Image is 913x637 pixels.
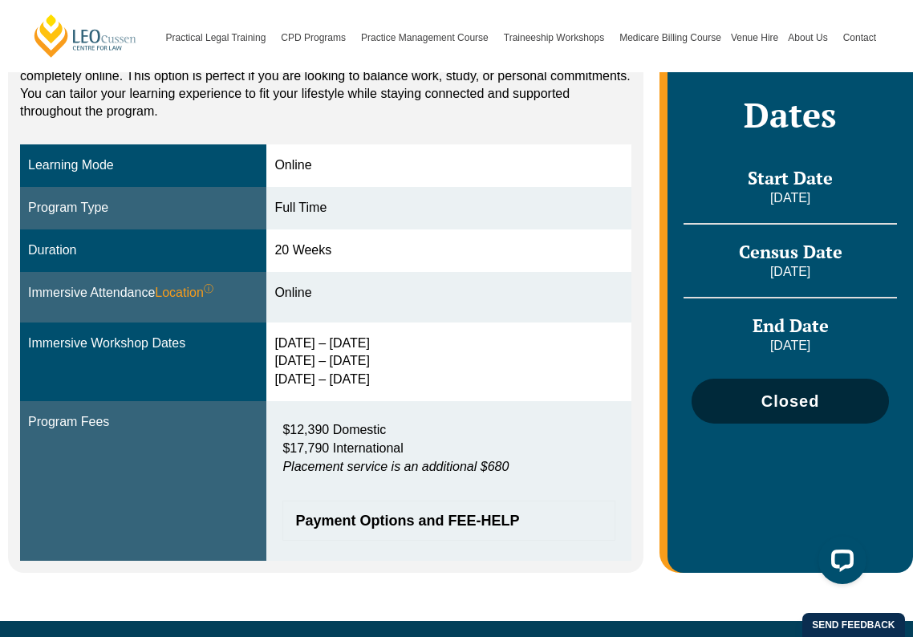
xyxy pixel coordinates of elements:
div: Online [274,156,623,175]
iframe: LiveChat chat widget [805,529,873,597]
a: Contact [838,3,881,72]
sup: ⓘ [204,283,213,294]
span: Payment Options and FEE-HELP [295,513,586,528]
div: Program Type [28,199,258,217]
p: [DATE] [684,263,897,281]
a: Practice Management Course [356,3,499,72]
span: $17,790 International [282,441,403,455]
span: Closed [761,393,820,409]
p: Online learning provides the ultimate flexibility: You can study from anywhere, with the freedom ... [20,32,631,120]
a: Closed [692,379,889,424]
p: [DATE] [684,337,897,355]
h2: Dates [684,95,897,135]
a: Medicare Billing Course [615,3,726,72]
a: CPD Programs [276,3,356,72]
div: Immersive Workshop Dates [28,335,258,353]
span: Start Date [748,166,833,189]
p: [DATE] [684,189,897,207]
a: Practical Legal Training [161,3,277,72]
a: Traineeship Workshops [499,3,615,72]
div: Immersive Attendance [28,284,258,302]
a: Venue Hire [726,3,783,72]
div: Full Time [274,199,623,217]
span: End Date [753,314,829,337]
div: Learning Mode [28,156,258,175]
div: Online [274,284,623,302]
span: Census Date [739,240,842,263]
em: Placement service is an additional $680 [282,460,509,473]
a: About Us [783,3,838,72]
div: 20 Weeks [274,241,623,260]
span: $12,390 Domestic [282,423,386,436]
div: Duration [28,241,258,260]
div: Program Fees [28,413,258,432]
div: [DATE] – [DATE] [DATE] – [DATE] [DATE] – [DATE] [274,335,623,390]
span: Location [155,284,213,302]
a: [PERSON_NAME] Centre for Law [32,13,139,59]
